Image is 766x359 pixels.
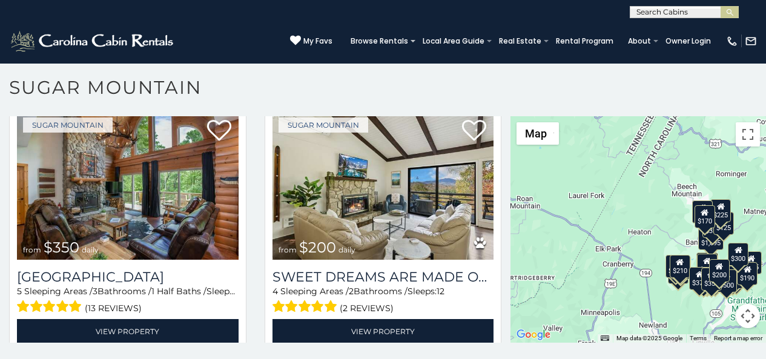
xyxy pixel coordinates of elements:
a: Terms [690,335,707,341]
span: daily [338,245,355,254]
span: daily [82,245,99,254]
span: My Favs [303,36,332,47]
div: $1,095 [698,227,724,250]
span: 3 [93,286,97,297]
a: Real Estate [493,33,547,50]
img: White-1-2.png [9,29,177,53]
div: $170 [695,205,715,228]
span: 4 [272,286,278,297]
span: 12 [236,286,243,297]
div: $155 [741,251,762,274]
button: Toggle fullscreen view [736,122,760,147]
div: $200 [709,259,730,282]
a: Sweet Dreams Are Made Of Skis from $200 daily [272,111,494,260]
a: Report a map error [714,335,762,341]
div: Sleeping Areas / Bathrooms / Sleeps: [272,285,494,316]
a: My Favs [290,35,332,47]
div: $125 [713,212,734,235]
a: View Property [17,319,239,344]
span: 2 [349,286,354,297]
a: Owner Login [659,33,717,50]
a: Sugar Mountain [279,117,368,133]
span: $200 [299,239,336,256]
div: $225 [710,199,731,222]
a: Add to favorites [207,119,231,144]
span: from [279,245,297,254]
div: $210 [670,255,690,278]
a: Browse Rentals [345,33,414,50]
span: 12 [437,286,444,297]
div: $300 [728,243,748,266]
div: $190 [696,252,717,275]
a: View Property [272,319,494,344]
div: $240 [665,255,686,278]
div: $240 [692,200,713,223]
span: (13 reviews) [85,300,142,316]
div: $375 [690,267,710,290]
a: Rental Program [550,33,619,50]
span: Map data ©2025 Google [616,335,682,341]
button: Keyboard shortcuts [601,334,609,343]
span: Map [525,127,547,140]
div: $190 [737,262,758,285]
a: Add to favorites [462,119,486,144]
h3: Grouse Moor Lodge [17,269,239,285]
a: Sweet Dreams Are Made Of Skis [272,269,494,285]
img: phone-regular-white.png [726,35,738,47]
button: Map camera controls [736,304,760,328]
img: mail-regular-white.png [745,35,757,47]
span: from [23,245,41,254]
a: About [622,33,657,50]
a: Grouse Moor Lodge from $350 daily [17,111,239,260]
a: Open this area in Google Maps (opens a new window) [513,327,553,343]
div: $300 [697,254,718,277]
span: 5 [17,286,22,297]
img: Sweet Dreams Are Made Of Skis [272,111,494,260]
span: (2 reviews) [340,300,394,316]
div: Sleeping Areas / Bathrooms / Sleeps: [17,285,239,316]
img: Grouse Moor Lodge [17,111,239,260]
span: $350 [44,239,79,256]
img: Google [513,327,553,343]
a: Sugar Mountain [23,117,113,133]
div: $350 [701,268,722,291]
a: [GEOGRAPHIC_DATA] [17,269,239,285]
span: 1 Half Baths / [151,286,206,297]
button: Change map style [517,122,559,145]
a: Local Area Guide [417,33,490,50]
